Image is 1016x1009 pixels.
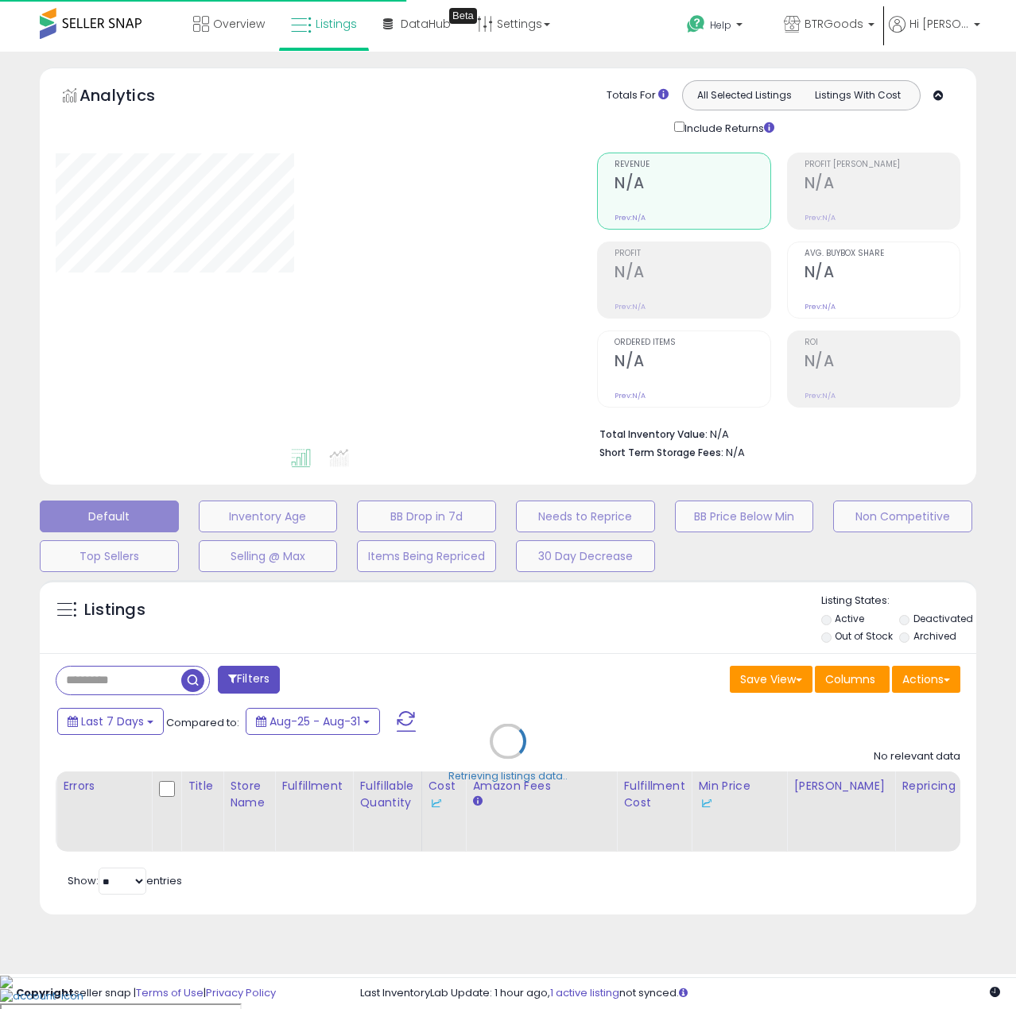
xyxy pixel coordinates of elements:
[615,160,770,169] span: Revenue
[599,427,708,441] b: Total Inventory Value:
[686,14,706,34] i: Get Help
[615,263,770,284] h2: N/A
[909,16,969,32] span: Hi [PERSON_NAME]
[615,174,770,195] h2: N/A
[805,302,836,311] small: Prev: N/A
[401,16,451,32] span: DataHub
[726,445,745,460] span: N/A
[805,263,960,284] h2: N/A
[607,88,669,103] div: Totals For
[213,16,265,32] span: Overview
[199,501,338,532] button: Inventory Age
[805,352,960,373] h2: N/A
[805,160,960,169] span: Profit [PERSON_NAME]
[199,540,338,572] button: Selling @ Max
[805,338,960,347] span: ROI
[805,249,960,258] span: Avg. Buybox Share
[662,118,793,137] div: Include Returns
[805,213,836,222] small: Prev: N/A
[805,391,836,400] small: Prev: N/A
[516,540,655,572] button: 30 Day Decrease
[448,769,568,783] div: Retrieving listings data..
[687,85,801,106] button: All Selected Listings
[833,501,972,532] button: Non Competitive
[615,352,770,373] h2: N/A
[805,16,863,32] span: BTRGoods
[710,18,731,32] span: Help
[449,8,477,24] div: Tooltip anchor
[516,501,655,532] button: Needs to Reprice
[805,174,960,195] h2: N/A
[615,213,646,222] small: Prev: N/A
[599,423,948,443] li: N/A
[615,391,646,400] small: Prev: N/A
[615,302,646,311] small: Prev: N/A
[79,84,186,110] h5: Analytics
[40,501,179,532] button: Default
[674,2,770,52] a: Help
[357,540,496,572] button: Items Being Repriced
[889,16,980,52] a: Hi [PERSON_NAME]
[615,338,770,347] span: Ordered Items
[675,501,814,532] button: BB Price Below Min
[357,501,496,532] button: BB Drop in 7d
[615,249,770,258] span: Profit
[40,540,179,572] button: Top Sellers
[801,85,915,106] button: Listings With Cost
[599,446,723,459] b: Short Term Storage Fees:
[316,16,357,32] span: Listings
